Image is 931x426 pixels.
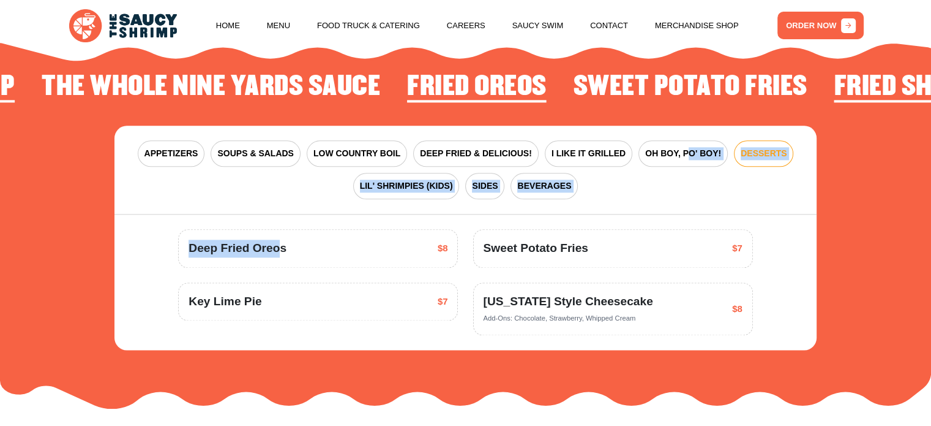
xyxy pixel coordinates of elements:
span: LOW COUNTRY BOIL [313,147,400,160]
span: OH BOY, PO' BOY! [645,147,721,160]
a: Menu [267,2,290,49]
img: logo [69,9,177,42]
a: Contact [590,2,628,49]
button: SOUPS & SALADS [211,140,300,167]
span: BEVERAGES [517,180,571,192]
li: 4 of 4 [573,72,807,106]
a: Saucy Swim [512,2,564,49]
a: Food Truck & Catering [317,2,420,49]
button: SIDES [465,173,504,199]
span: DEEP FRIED & DELICIOUS! [420,147,532,160]
h2: The Whole Nine Yards Sauce [42,72,380,102]
button: DESSERTS [734,140,793,167]
span: DESSERTS [741,147,787,160]
a: Careers [447,2,485,49]
span: $7 [438,295,448,309]
span: LIL' SHRIMPIES (KIDS) [360,180,453,192]
li: 3 of 4 [407,72,547,106]
span: Add-Ons: Chocolate, Strawberry, Whipped Cream [483,314,635,322]
span: Key Lime Pie [189,293,261,311]
span: $8 [732,302,742,316]
span: Sweet Potato Fries [483,240,588,257]
button: OH BOY, PO' BOY! [638,140,728,167]
li: 2 of 4 [42,72,380,106]
a: Home [216,2,240,49]
span: $7 [732,242,742,256]
span: SIDES [472,180,498,192]
span: APPETIZERS [144,147,198,160]
span: SOUPS & SALADS [217,147,293,160]
button: LIL' SHRIMPIES (KIDS) [353,173,460,199]
span: Deep Fried Oreos [189,240,286,257]
a: ORDER NOW [777,12,864,39]
h2: Fried Oreos [407,72,547,102]
button: DEEP FRIED & DELICIOUS! [413,140,539,167]
span: $8 [438,242,448,256]
span: [US_STATE] Style Cheesecake [483,293,652,311]
span: I LIKE IT GRILLED [551,147,626,160]
h2: Sweet Potato Fries [573,72,807,102]
button: BEVERAGES [510,173,578,199]
button: LOW COUNTRY BOIL [307,140,407,167]
a: Merchandise Shop [655,2,739,49]
button: APPETIZERS [138,140,205,167]
button: I LIKE IT GRILLED [545,140,632,167]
